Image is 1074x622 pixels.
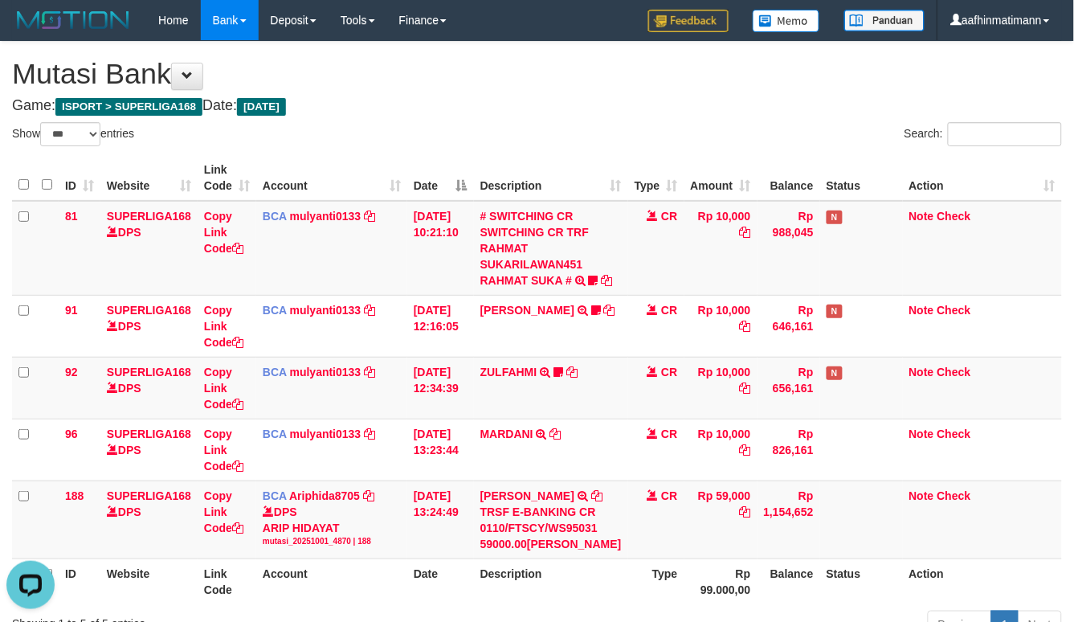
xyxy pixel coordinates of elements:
[263,428,287,440] span: BCA
[364,210,375,223] a: Copy mulyanti0133 to clipboard
[661,428,677,440] span: CR
[263,489,287,502] span: BCA
[107,428,191,440] a: SUPERLIGA168
[100,481,198,559] td: DPS
[65,366,78,379] span: 92
[604,304,615,317] a: Copy RIYO RAHMAN to clipboard
[753,10,820,32] img: Button%20Memo.svg
[59,155,100,201] th: ID: activate to sort column ascending
[55,98,202,116] span: ISPORT > SUPERLIGA168
[263,536,401,547] div: mutasi_20251001_4870 | 188
[65,210,78,223] span: 81
[12,98,1062,114] h4: Game: Date:
[100,295,198,357] td: DPS
[263,210,287,223] span: BCA
[740,444,751,456] a: Copy Rp 10,000 to clipboard
[480,210,589,287] a: # SWITCHING CR SWITCHING CR TRF RAHMAT SUKARILAWAN451 RAHMAT SUKA #
[263,304,287,317] span: BCA
[204,489,243,534] a: Copy Link Code
[107,489,191,502] a: SUPERLIGA168
[237,98,286,116] span: [DATE]
[591,489,602,502] a: Copy ADAM RAHIM to clipboard
[480,366,537,379] a: ZULFAHMI
[937,304,971,317] a: Check
[290,304,361,317] a: mulyanti0133
[740,320,751,333] a: Copy Rp 10,000 to clipboard
[407,419,474,481] td: [DATE] 13:23:44
[758,357,820,419] td: Rp 656,161
[758,419,820,481] td: Rp 826,161
[100,419,198,481] td: DPS
[364,428,375,440] a: Copy mulyanti0133 to clipboard
[903,155,1062,201] th: Action: activate to sort column ascending
[909,304,934,317] a: Note
[65,489,84,502] span: 188
[364,366,375,379] a: Copy mulyanti0133 to clipboard
[820,559,903,604] th: Status
[758,559,820,604] th: Balance
[263,366,287,379] span: BCA
[204,366,243,411] a: Copy Link Code
[480,504,622,552] div: TRSF E-BANKING CR 0110/FTSCY/WS95031 59000.00[PERSON_NAME]
[820,155,903,201] th: Status
[100,559,198,604] th: Website
[198,155,256,201] th: Link Code: activate to sort column ascending
[827,366,843,380] span: Has Note
[550,428,562,440] a: Copy MARDANI to clipboard
[256,155,407,201] th: Account: activate to sort column ascending
[198,559,256,604] th: Link Code
[909,428,934,440] a: Note
[204,428,243,473] a: Copy Link Code
[937,366,971,379] a: Check
[684,295,758,357] td: Rp 10,000
[407,155,474,201] th: Date: activate to sort column descending
[566,366,578,379] a: Copy ZULFAHMI to clipboard
[100,155,198,201] th: Website: activate to sort column ascending
[100,357,198,419] td: DPS
[909,489,934,502] a: Note
[12,122,134,146] label: Show entries
[844,10,925,31] img: panduan.png
[827,305,843,318] span: Has Note
[937,428,971,440] a: Check
[684,481,758,559] td: Rp 59,000
[204,304,243,349] a: Copy Link Code
[684,419,758,481] td: Rp 10,000
[684,357,758,419] td: Rp 10,000
[12,58,1062,90] h1: Mutasi Bank
[758,155,820,201] th: Balance
[407,201,474,296] td: [DATE] 10:21:10
[256,559,407,604] th: Account
[65,428,78,440] span: 96
[289,489,360,502] a: Ariphida8705
[290,210,361,223] a: mulyanti0133
[263,504,401,547] div: DPS ARIP HIDAYAT
[204,210,243,255] a: Copy Link Code
[364,304,375,317] a: Copy mulyanti0133 to clipboard
[937,210,971,223] a: Check
[905,122,1062,146] label: Search:
[474,155,628,201] th: Description: activate to sort column ascending
[407,357,474,419] td: [DATE] 12:34:39
[684,155,758,201] th: Amount: activate to sort column ascending
[59,559,100,604] th: ID
[107,210,191,223] a: SUPERLIGA168
[602,274,613,287] a: Copy # SWITCHING CR SWITCHING CR TRF RAHMAT SUKARILAWAN451 RAHMAT SUKA # to clipboard
[661,366,677,379] span: CR
[290,428,361,440] a: mulyanti0133
[903,559,1062,604] th: Action
[758,201,820,296] td: Rp 988,045
[480,489,574,502] a: [PERSON_NAME]
[628,559,684,604] th: Type
[661,210,677,223] span: CR
[948,122,1062,146] input: Search:
[740,226,751,239] a: Copy Rp 10,000 to clipboard
[827,211,843,224] span: Has Note
[290,366,361,379] a: mulyanti0133
[107,366,191,379] a: SUPERLIGA168
[6,6,55,55] button: Open LiveChat chat widget
[407,559,474,604] th: Date
[909,210,934,223] a: Note
[661,489,677,502] span: CR
[740,382,751,395] a: Copy Rp 10,000 to clipboard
